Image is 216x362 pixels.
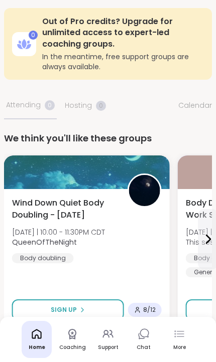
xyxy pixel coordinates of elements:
div: Coaching [59,344,86,351]
div: We think you'll like these groups [4,131,212,145]
div: More [173,344,186,351]
img: QueenOfTheNight [129,175,160,206]
div: Chat [137,344,151,351]
div: Support [98,344,119,351]
b: QueenOfTheNight [12,237,77,247]
a: Coaching [57,321,87,358]
h3: In the meantime, free support groups are always available. [42,52,204,72]
a: Support [93,321,123,358]
span: [DATE] | 10:00 - 11:30PM CDT [12,227,105,237]
div: Body doubling [12,253,74,263]
span: 8 / 12 [143,306,156,314]
h3: Out of Pro credits? Upgrade for unlimited access to expert-led coaching groups. [42,16,204,50]
div: 0 [29,31,38,40]
a: Chat [129,321,159,358]
span: Sign Up [51,305,77,314]
button: Sign Up [12,299,124,320]
span: Wind Down Quiet Body Doubling - [DATE] [12,197,117,221]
